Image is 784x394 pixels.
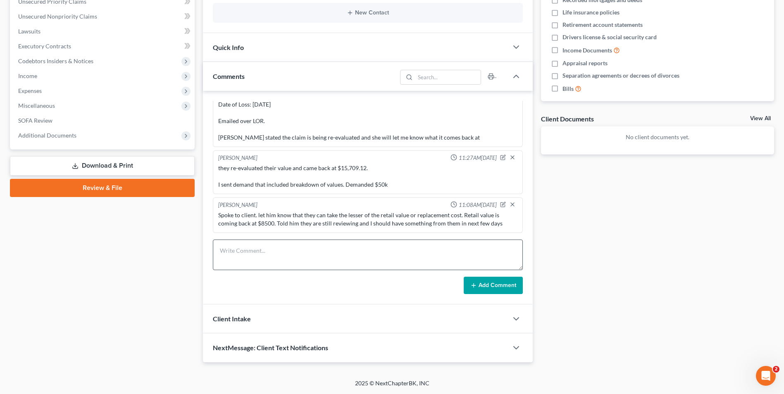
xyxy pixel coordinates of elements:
[12,9,195,24] a: Unsecured Nonpriority Claims
[213,72,245,80] span: Comments
[12,39,195,54] a: Executory Contracts
[548,133,767,141] p: No client documents yet.
[562,85,574,93] span: Bills
[464,277,523,294] button: Add Comment
[18,43,71,50] span: Executory Contracts
[10,179,195,197] a: Review & File
[18,87,42,94] span: Expenses
[218,211,517,228] div: Spoke to client. let him know that they can take the lesser of the retail value or replacement co...
[10,156,195,176] a: Download & Print
[562,46,612,55] span: Income Documents
[773,366,779,373] span: 2
[18,72,37,79] span: Income
[12,113,195,128] a: SOFA Review
[562,8,620,17] span: Life insurance policies
[218,201,257,209] div: [PERSON_NAME]
[218,164,517,189] div: they re-evaluated their value and came back at $15,709.12. I sent demand that included breakdown ...
[18,102,55,109] span: Miscellaneous
[562,59,608,67] span: Appraisal reports
[750,116,771,121] a: View All
[541,114,594,123] div: Client Documents
[459,201,497,209] span: 11:08AM[DATE]
[213,315,251,323] span: Client Intake
[157,379,628,394] div: 2025 © NextChapterBK, INC
[562,21,643,29] span: Retirement account statements
[213,43,244,51] span: Quick Info
[415,70,481,84] input: Search...
[218,154,257,162] div: [PERSON_NAME]
[18,57,93,64] span: Codebtors Insiders & Notices
[459,154,497,162] span: 11:27AM[DATE]
[756,366,776,386] iframe: Intercom live chat
[562,71,679,80] span: Separation agreements or decrees of divorces
[18,117,52,124] span: SOFA Review
[18,28,41,35] span: Lawsuits
[12,24,195,39] a: Lawsuits
[18,132,76,139] span: Additional Documents
[18,13,97,20] span: Unsecured Nonpriority Claims
[219,9,516,16] button: New Contact
[562,33,657,41] span: Drivers license & social security card
[213,344,328,351] span: NextMessage: Client Text Notifications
